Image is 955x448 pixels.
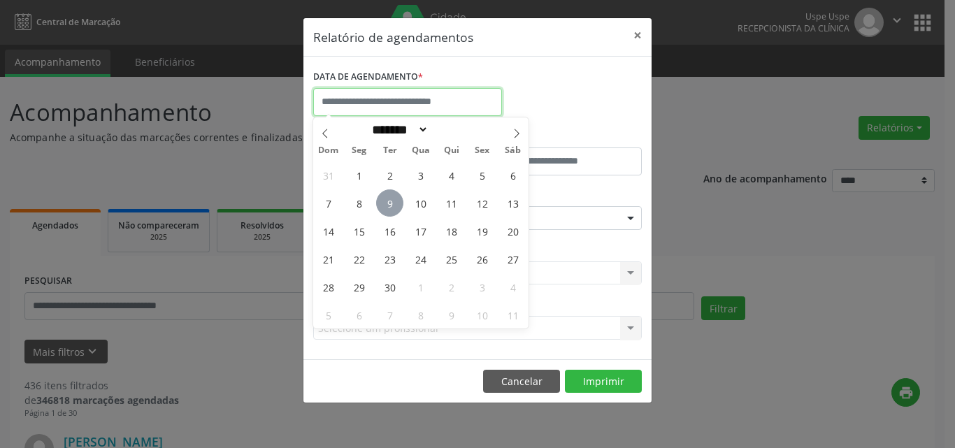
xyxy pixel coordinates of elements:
span: Outubro 11, 2025 [499,301,526,328]
span: Setembro 29, 2025 [345,273,373,301]
span: Setembro 25, 2025 [438,245,465,273]
span: Setembro 1, 2025 [345,161,373,189]
span: Outubro 5, 2025 [315,301,342,328]
span: Setembro 7, 2025 [315,189,342,217]
span: Setembro 17, 2025 [407,217,434,245]
span: Setembro 19, 2025 [468,217,496,245]
span: Outubro 9, 2025 [438,301,465,328]
span: Setembro 22, 2025 [345,245,373,273]
select: Month [367,122,429,137]
span: Setembro 26, 2025 [468,245,496,273]
span: Setembro 3, 2025 [407,161,434,189]
span: Setembro 28, 2025 [315,273,342,301]
span: Setembro 20, 2025 [499,217,526,245]
span: Setembro 13, 2025 [499,189,526,217]
span: Sáb [498,146,529,155]
h5: Relatório de agendamentos [313,28,473,46]
span: Setembro 2, 2025 [376,161,403,189]
span: Outubro 7, 2025 [376,301,403,328]
span: Setembro 5, 2025 [468,161,496,189]
span: Setembro 10, 2025 [407,189,434,217]
span: Setembro 12, 2025 [468,189,496,217]
span: Setembro 9, 2025 [376,189,403,217]
span: Outubro 6, 2025 [345,301,373,328]
span: Setembro 23, 2025 [376,245,403,273]
span: Outubro 3, 2025 [468,273,496,301]
span: Setembro 21, 2025 [315,245,342,273]
span: Setembro 15, 2025 [345,217,373,245]
span: Outubro 8, 2025 [407,301,434,328]
span: Agosto 31, 2025 [315,161,342,189]
span: Outubro 4, 2025 [499,273,526,301]
button: Cancelar [483,370,560,393]
input: Year [429,122,475,137]
span: Setembro 11, 2025 [438,189,465,217]
span: Qui [436,146,467,155]
button: Close [624,18,652,52]
button: Imprimir [565,370,642,393]
span: Setembro 6, 2025 [499,161,526,189]
span: Qua [405,146,436,155]
label: ATÉ [481,126,642,147]
span: Ter [375,146,405,155]
span: Dom [313,146,344,155]
label: DATA DE AGENDAMENTO [313,66,423,88]
span: Outubro 1, 2025 [407,273,434,301]
span: Setembro 30, 2025 [376,273,403,301]
span: Setembro 27, 2025 [499,245,526,273]
span: Sex [467,146,498,155]
span: Setembro 14, 2025 [315,217,342,245]
span: Outubro 10, 2025 [468,301,496,328]
span: Setembro 16, 2025 [376,217,403,245]
span: Setembro 24, 2025 [407,245,434,273]
span: Setembro 18, 2025 [438,217,465,245]
span: Outubro 2, 2025 [438,273,465,301]
span: Setembro 4, 2025 [438,161,465,189]
span: Seg [344,146,375,155]
span: Setembro 8, 2025 [345,189,373,217]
